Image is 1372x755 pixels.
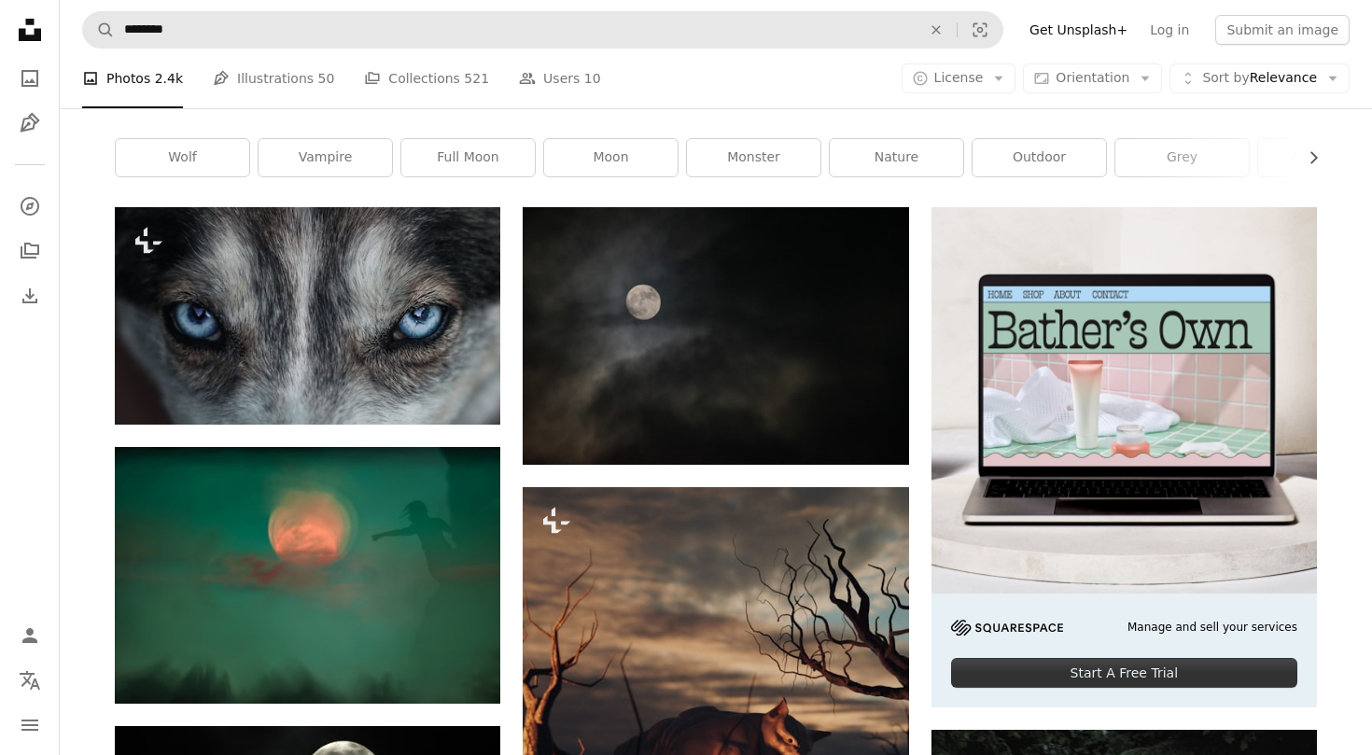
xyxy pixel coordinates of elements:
[11,232,49,270] a: Collections
[1023,63,1162,93] button: Orientation
[115,447,500,704] img: a blurry image of a person standing in front of a full moon
[11,617,49,654] a: Log in / Sign up
[830,139,963,176] a: nature
[1202,70,1249,85] span: Sort by
[1139,15,1200,45] a: Log in
[902,63,1016,93] button: License
[1018,15,1139,45] a: Get Unsplash+
[973,139,1106,176] a: outdoor
[544,139,678,176] a: moon
[318,68,335,89] span: 50
[11,11,49,52] a: Home — Unsplash
[11,105,49,142] a: Illustrations
[951,620,1063,636] img: file-1705255347840-230a6ab5bca9image
[82,11,1003,49] form: Find visuals sitewide
[1296,139,1317,176] button: scroll list to the right
[523,327,908,343] a: full moon in the night sky
[213,49,334,108] a: Illustrations 50
[958,12,1002,48] button: Visual search
[523,207,908,464] img: full moon in the night sky
[11,60,49,97] a: Photos
[11,706,49,744] button: Menu
[401,139,535,176] a: full moon
[916,12,957,48] button: Clear
[259,139,392,176] a: vampire
[1056,70,1129,85] span: Orientation
[1115,139,1249,176] a: grey
[1215,15,1350,45] button: Submit an image
[11,662,49,699] button: Language
[931,207,1317,707] a: Manage and sell your servicesStart A Free Trial
[687,139,820,176] a: monster
[1169,63,1350,93] button: Sort byRelevance
[1127,620,1297,636] span: Manage and sell your services
[523,698,908,715] a: A digital painting of a man with a wolf on his back
[116,139,249,176] a: wolf
[951,658,1297,688] div: Start A Free Trial
[584,68,601,89] span: 10
[464,68,489,89] span: 521
[115,207,500,424] img: a close up of a dog's blue eyes
[934,70,984,85] span: License
[115,307,500,324] a: a close up of a dog's blue eyes
[115,566,500,583] a: a blurry image of a person standing in front of a full moon
[11,277,49,315] a: Download History
[1202,69,1317,88] span: Relevance
[83,12,115,48] button: Search Unsplash
[11,188,49,225] a: Explore
[519,49,601,108] a: Users 10
[931,207,1317,593] img: file-1707883121023-8e3502977149image
[364,49,489,108] a: Collections 521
